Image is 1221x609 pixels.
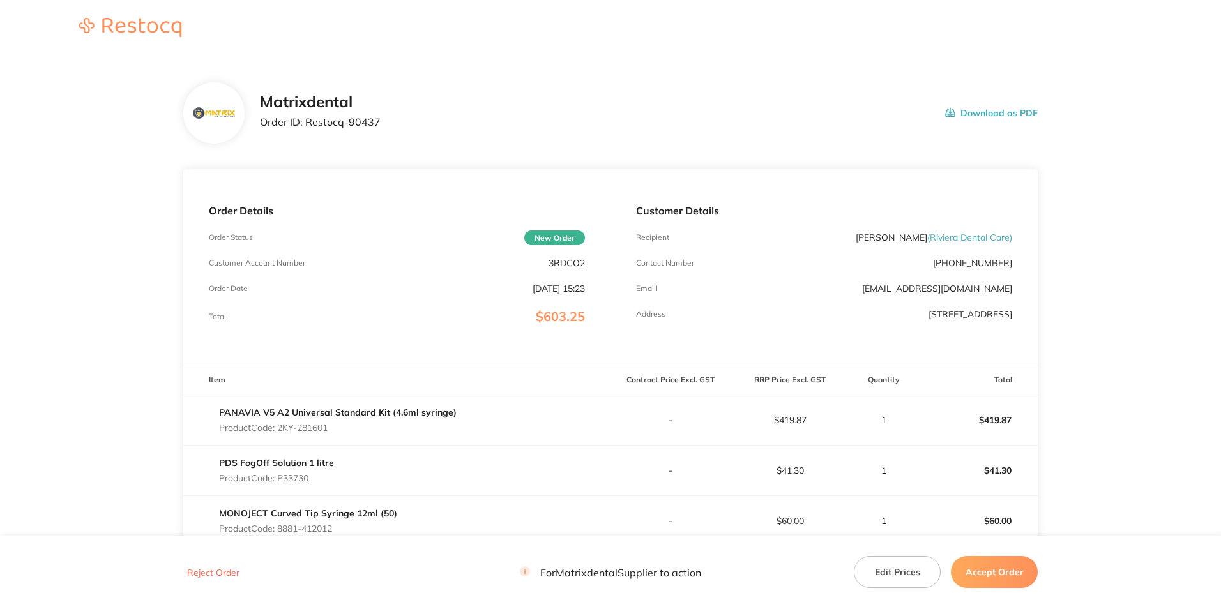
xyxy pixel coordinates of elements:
[260,93,381,111] h2: Matrixdental
[183,365,610,395] th: Item
[66,18,194,37] img: Restocq logo
[533,283,585,294] p: [DATE] 15:23
[209,233,253,242] p: Order Status
[549,258,585,268] p: 3RDCO2
[260,116,381,128] p: Order ID: Restocq- 90437
[636,259,694,267] p: Contact Number
[919,405,1037,435] p: $419.87
[927,232,1012,243] span: ( Riviera Dental Care )
[611,415,729,425] p: -
[536,308,585,324] span: $603.25
[636,284,658,293] p: Emaill
[731,415,849,425] p: $419.87
[183,567,243,578] button: Reject Order
[730,365,849,395] th: RRP Price Excl. GST
[862,283,1012,294] a: [EMAIL_ADDRESS][DOMAIN_NAME]
[929,309,1012,319] p: [STREET_ADDRESS]
[524,230,585,245] span: New Order
[611,516,729,526] p: -
[850,365,918,395] th: Quantity
[851,516,918,526] p: 1
[851,415,918,425] p: 1
[636,205,1012,216] p: Customer Details
[219,423,457,433] p: Product Code: 2KY-281601
[611,465,729,476] p: -
[219,523,397,534] p: Product Code: 8881-412012
[636,233,669,242] p: Recipient
[219,473,334,483] p: Product Code: P33730
[951,556,1038,588] button: Accept Order
[219,457,334,469] a: PDS FogOff Solution 1 litre
[219,507,397,519] a: MONOJECT Curved Tip Syringe 12ml (50)
[851,465,918,476] p: 1
[610,365,730,395] th: Contract Price Excl. GST
[854,556,941,588] button: Edit Prices
[209,284,248,293] p: Order Date
[520,566,701,578] p: For Matrixdental Supplier to action
[209,312,226,321] p: Total
[918,365,1038,395] th: Total
[945,93,1038,133] button: Download as PDF
[856,232,1012,243] p: [PERSON_NAME]
[219,407,457,418] a: PANAVIA V5 A2 Universal Standard Kit (4.6ml syringe)
[919,506,1037,536] p: $60.00
[66,18,194,39] a: Restocq logo
[193,108,234,119] img: c2YydnlvZQ
[933,258,1012,268] p: [PHONE_NUMBER]
[919,455,1037,486] p: $41.30
[636,310,665,319] p: Address
[209,205,585,216] p: Order Details
[731,516,849,526] p: $60.00
[209,259,305,267] p: Customer Account Number
[731,465,849,476] p: $41.30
